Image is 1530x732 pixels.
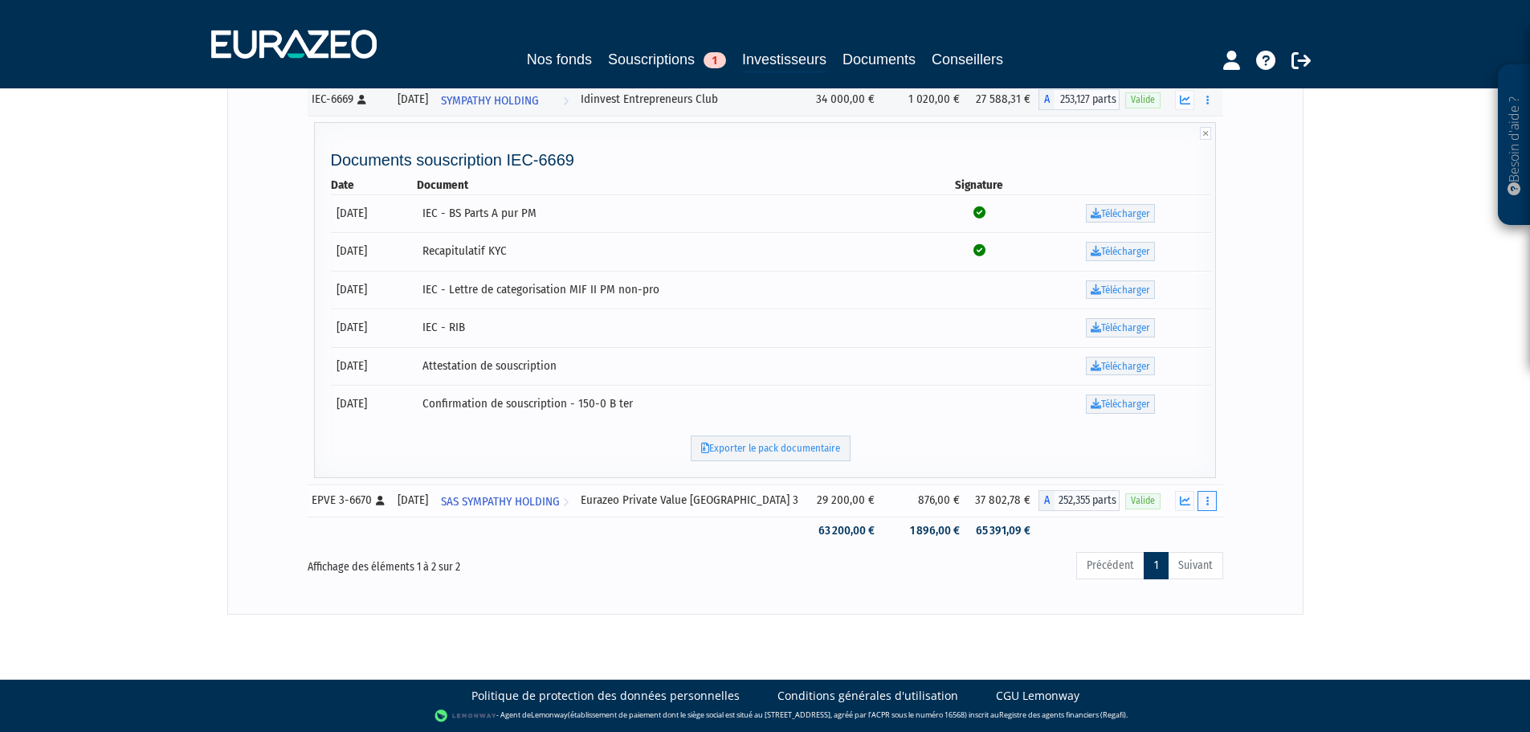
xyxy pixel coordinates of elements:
td: 34 000,00 € [809,84,883,116]
div: EPVE 3-6670 [312,492,386,509]
td: Attestation de souscription [417,347,929,386]
td: [DATE] [331,194,417,233]
td: 65 391,09 € [968,517,1038,545]
i: Voir l'investisseur [563,86,569,116]
a: Télécharger [1086,280,1155,300]
span: A [1038,89,1055,110]
a: Politique de protection des données personnelles [471,688,740,704]
img: 1732889491-logotype_eurazeo_blanc_rvb.png [211,30,377,59]
span: SAS SYMPATHY HOLDING [441,487,560,517]
span: 1 [704,52,726,68]
td: [DATE] [331,271,417,309]
div: A - Idinvest Entrepreneurs Club [1038,89,1120,110]
a: Investisseurs [742,48,826,73]
a: Exporter le pack documentaire [691,436,851,462]
a: Lemonway [531,710,568,720]
img: logo-lemonway.png [435,708,496,724]
i: [Français] Personne physique [376,496,385,505]
a: 1 [1144,552,1169,579]
span: A [1038,490,1055,511]
td: 29 200,00 € [809,485,883,517]
div: [DATE] [398,91,429,108]
div: Eurazeo Private Value [GEOGRAPHIC_DATA] 3 [581,492,803,509]
th: Date [331,177,417,194]
span: Valide [1125,92,1161,108]
th: Signature [929,177,1029,194]
a: Documents [843,48,916,71]
a: Télécharger [1086,357,1155,376]
div: A - Eurazeo Private Value Europe 3 [1038,490,1120,511]
td: Confirmation de souscription - 150-0 B ter [417,385,929,423]
a: Souscriptions1 [608,48,726,71]
h4: Documents souscription IEC-6669 [331,151,1212,169]
a: Nos fonds [527,48,592,71]
td: 1 896,00 € [883,517,968,545]
td: 37 802,78 € [968,485,1038,517]
td: IEC - RIB [417,309,929,347]
td: [DATE] [331,232,417,271]
div: Idinvest Entrepreneurs Club [581,91,803,108]
td: 1 020,00 € [883,84,968,116]
div: [DATE] [398,492,429,509]
a: CGU Lemonway [996,688,1079,704]
td: [DATE] [331,347,417,386]
i: [Français] Personne physique [357,95,366,104]
a: Télécharger [1086,242,1155,261]
a: SYMPATHY HOLDING [435,84,575,116]
a: Télécharger [1086,395,1155,414]
a: SAS SYMPATHY HOLDING [435,485,575,517]
i: Voir l'investisseur [563,487,569,517]
th: Document [417,177,929,194]
a: Télécharger [1086,204,1155,223]
td: [DATE] [331,385,417,423]
td: IEC - BS Parts A pur PM [417,194,929,233]
td: IEC - Lettre de categorisation MIF II PM non-pro [417,271,929,309]
a: Conditions générales d'utilisation [777,688,958,704]
span: 252,355 parts [1055,490,1120,511]
td: 876,00 € [883,485,968,517]
a: Conseillers [932,48,1003,71]
td: 63 200,00 € [809,517,883,545]
td: 27 588,31 € [968,84,1038,116]
a: Registre des agents financiers (Regafi) [999,710,1126,720]
span: 253,127 parts [1055,89,1120,110]
span: SYMPATHY HOLDING [441,86,539,116]
span: Valide [1125,493,1161,509]
div: Affichage des éléments 1 à 2 sur 2 [308,550,675,576]
div: IEC-6669 [312,91,386,108]
div: - Agent de (établissement de paiement dont le siège social est situé au [STREET_ADDRESS], agréé p... [16,708,1514,724]
td: [DATE] [331,309,417,347]
a: Télécharger [1086,318,1155,337]
td: Recapitulatif KYC [417,232,929,271]
p: Besoin d'aide ? [1505,73,1524,218]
